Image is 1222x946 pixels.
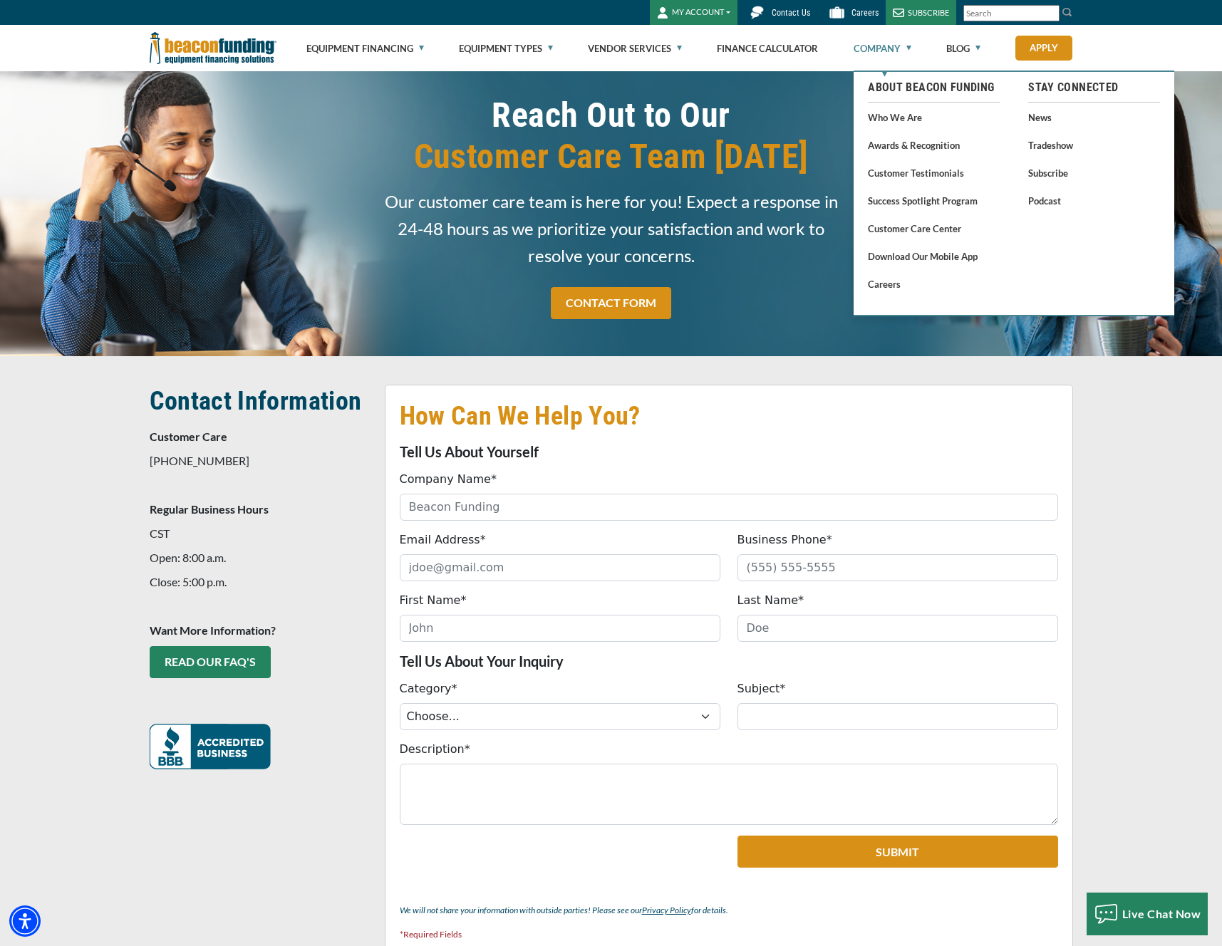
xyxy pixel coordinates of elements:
p: [PHONE_NUMBER] [150,452,368,469]
label: Business Phone* [737,531,832,549]
strong: Regular Business Hours [150,502,269,516]
a: Company [854,26,911,71]
img: READ OUR FAQ's [150,724,271,769]
strong: Want More Information? [150,623,276,637]
input: John [400,615,720,642]
a: CONTACT FORM [551,287,671,319]
input: Search [963,5,1060,21]
span: Our customer care team is here for you! Expect a response in 24-48 hours as we prioritize your sa... [385,188,838,269]
h1: Reach Out to Our [385,95,838,177]
input: Doe [737,615,1058,642]
a: Finance Calculator [717,26,818,71]
p: Open: 8:00 a.m. [150,549,368,566]
a: Success Spotlight Program [868,192,1000,209]
span: Customer Care Team [DATE] [385,136,838,177]
label: Email Address* [400,531,486,549]
p: We will not share your information with outside parties! Please see our for details. [400,902,1058,919]
img: Search [1062,6,1073,18]
input: jdoe@gmail.com [400,554,720,581]
label: Last Name* [737,592,804,609]
label: First Name* [400,592,467,609]
p: Tell Us About Yourself [400,443,1058,460]
a: Blog [946,26,980,71]
input: (555) 555-5555 [737,554,1058,581]
a: Tradeshow [1028,136,1160,154]
label: Subject* [737,680,786,697]
label: Description* [400,741,470,758]
p: Tell Us About Your Inquiry [400,653,1058,670]
a: Awards & Recognition [868,136,1000,154]
a: Apply [1015,36,1072,61]
h2: How Can We Help You? [400,400,1058,432]
a: Podcast [1028,192,1160,209]
label: Category* [400,680,457,697]
img: Beacon Funding Corporation logo [150,25,276,71]
a: Equipment Types [459,26,553,71]
a: Download our Mobile App [868,247,1000,265]
a: Who We Are [868,108,1000,126]
input: Beacon Funding [400,494,1058,521]
p: CST [150,525,368,542]
a: READ OUR FAQ's - open in a new tab [150,646,271,678]
p: Close: 5:00 p.m. [150,573,368,591]
a: Customer Care Center [868,219,1000,237]
span: Live Chat Now [1122,907,1201,920]
a: Vendor Services [588,26,682,71]
a: Privacy Policy [642,905,691,915]
a: Subscribe [1028,164,1160,182]
button: Live Chat Now [1087,893,1208,935]
a: Clear search text [1045,8,1056,19]
span: Contact Us [772,8,810,18]
a: Careers [868,275,1000,293]
a: About Beacon Funding [868,79,1000,96]
label: Company Name* [400,471,497,488]
span: Careers [851,8,879,18]
a: Equipment Financing [306,26,424,71]
button: Submit [737,836,1058,868]
a: Stay Connected [1028,79,1160,96]
p: *Required Fields [400,926,1058,943]
strong: Customer Care [150,430,227,443]
h2: Contact Information [150,385,368,417]
div: Accessibility Menu [9,905,41,937]
a: Customer Testimonials [868,164,1000,182]
iframe: reCAPTCHA [400,836,573,880]
a: News [1028,108,1160,126]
